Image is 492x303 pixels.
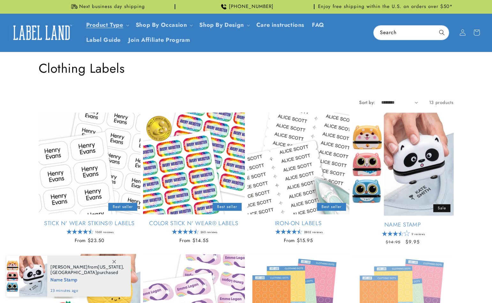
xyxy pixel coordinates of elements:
[39,220,140,227] a: Stick N' Wear Stikins® Labels
[132,18,196,33] summary: Shop By Occasion
[79,4,145,10] span: Next business day shipping
[39,60,454,77] h1: Clothing Labels
[125,33,194,48] a: Join Affiliate Program
[50,270,97,275] span: [GEOGRAPHIC_DATA]
[136,21,187,29] span: Shop By Occasion
[312,21,324,29] span: FAQ
[435,26,449,40] button: Search
[50,264,124,275] span: from , purchased
[128,36,190,44] span: Join Affiliate Program
[50,264,88,270] span: [PERSON_NAME]
[199,21,244,29] a: Shop By Design
[318,4,453,10] span: Enjoy free shipping within the U.S. on orders over $50*
[256,21,304,29] span: Care instructions
[98,264,123,270] span: [US_STATE]
[359,99,375,106] label: Sort by:
[308,18,328,33] a: FAQ
[86,21,123,29] a: Product Type
[82,18,132,33] summary: Product Type
[247,220,349,227] a: Iron-On Labels
[429,99,454,106] span: 13 products
[7,20,76,45] a: Label Land
[10,23,73,42] img: Label Land
[229,4,274,10] span: [PHONE_NUMBER]
[195,18,252,33] summary: Shop By Design
[143,220,245,227] a: Color Stick N' Wear® Labels
[86,36,121,44] span: Label Guide
[82,33,125,48] a: Label Guide
[352,221,454,228] a: Name Stamp
[253,18,308,33] a: Care instructions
